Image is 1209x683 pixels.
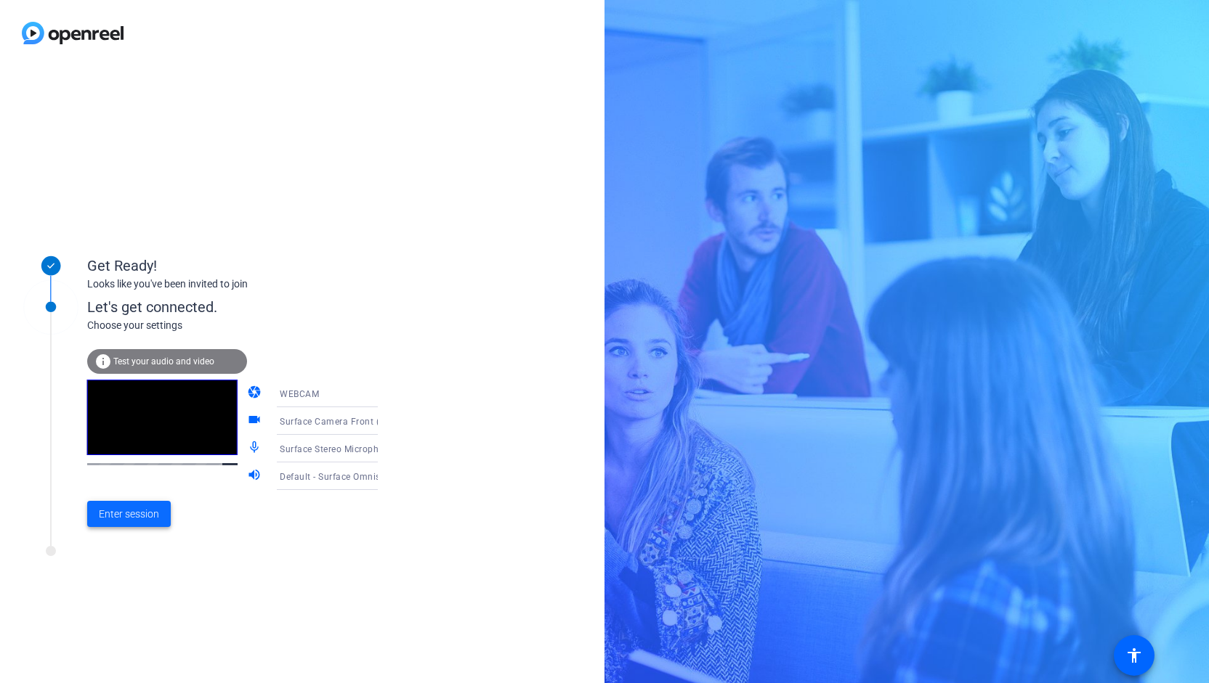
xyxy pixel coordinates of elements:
mat-icon: camera [247,385,264,402]
div: Get Ready! [87,255,378,277]
span: Default - Surface Omnisonic Speakers (Surface High Definition Audio) [280,470,575,482]
div: Let's get connected. [87,296,408,318]
mat-icon: accessibility [1125,647,1143,664]
mat-icon: volume_up [247,467,264,485]
span: Enter session [99,507,159,522]
mat-icon: videocam [247,412,264,430]
span: Surface Stereo Microphones (Surface High Definition Audio) [280,443,535,454]
span: WEBCAM [280,389,319,399]
mat-icon: mic_none [247,440,264,457]
span: Surface Camera Front (045e:0990) [280,415,428,427]
mat-icon: info [94,353,112,370]
button: Enter session [87,501,171,527]
div: Choose your settings [87,318,408,333]
div: Looks like you've been invited to join [87,277,378,292]
span: Test your audio and video [113,356,214,367]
